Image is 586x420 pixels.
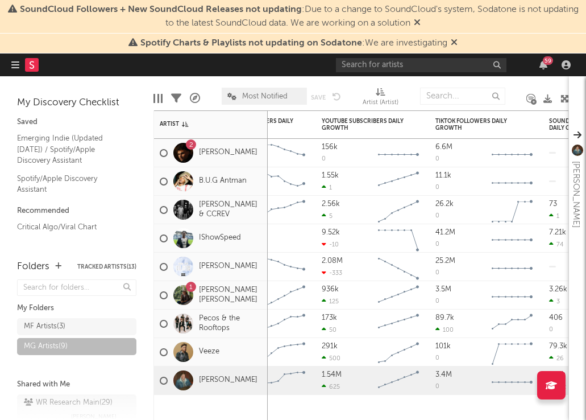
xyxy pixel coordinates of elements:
a: Pecos & the Rooftops [199,314,262,333]
div: 26 [549,355,564,362]
div: 3 [549,298,560,305]
div: 1.54M [322,371,342,378]
svg: Chart title [373,367,424,395]
span: Dismiss [451,39,458,48]
div: 25.2M [435,257,455,265]
svg: Chart title [373,167,424,196]
div: 0 [549,327,553,333]
div: 6.6M [435,143,452,151]
input: Search for folders... [17,279,136,296]
svg: Chart title [487,310,538,338]
div: Filters [171,82,181,115]
div: 59 [543,56,553,65]
a: MG Artists(9) [17,338,136,355]
span: : Due to a change to SoundCloud's system, Sodatone is not updating to the latest SoundCloud data.... [20,5,579,28]
span: SoundCloud Followers + New SoundCloud Releases not updating [20,5,302,14]
div: 79.3k [549,343,567,350]
div: 291k [322,343,338,350]
span: Dismiss [414,19,421,28]
div: WR Research Main ( 29 ) [24,396,113,410]
a: IShowSpeed [199,233,241,243]
div: 3.5M [435,286,451,293]
a: Veeze [199,347,219,357]
a: [PERSON_NAME] [199,262,257,271]
div: 1 [322,184,332,191]
svg: Chart title [373,338,424,367]
a: Emerging Indie A&R List [17,238,125,251]
svg: Chart title [259,253,310,281]
div: A&R Pipeline [190,82,200,115]
div: 0 [435,156,439,162]
div: 0 [435,213,439,219]
div: 0 [322,156,326,162]
a: Spotify/Apple Discovery Assistant [17,172,125,196]
div: My Folders [17,302,136,315]
div: 1 [549,212,559,220]
div: 500 [322,355,340,362]
div: 156k [322,143,338,151]
div: 3.26k [549,286,567,293]
input: Search for artists [336,58,506,72]
div: 89.7k [435,314,454,322]
div: 2.56k [322,200,340,208]
div: 1.55k [322,172,339,179]
button: Tracked Artists(13) [77,264,136,270]
svg: Chart title [373,196,424,224]
svg: Chart title [259,338,310,367]
div: 26.2k [435,200,454,208]
div: [PERSON_NAME] [569,161,583,228]
div: 625 [322,383,340,390]
svg: Chart title [487,367,538,395]
div: 0 [435,184,439,191]
div: 41.2M [435,229,455,236]
button: Save [311,94,326,101]
svg: Chart title [373,310,424,338]
div: 0 [435,355,439,361]
a: Critical Algo/Viral Chart [17,221,125,233]
a: Emerging Indie (Updated [DATE]) / Spotify/Apple Discovery Assistant [17,132,125,167]
a: [PERSON_NAME] [199,148,257,158]
div: TikTok Followers Daily Growth [435,118,521,131]
div: Shared with Me [17,378,136,392]
svg: Chart title [487,196,538,224]
div: Artist (Artist) [363,96,398,110]
div: 74 [549,241,564,248]
div: My Discovery Checklist [17,96,136,110]
div: 11.1k [435,172,451,179]
div: Recommended [17,204,136,218]
div: Artist [160,121,245,127]
div: 125 [322,298,339,305]
svg: Chart title [259,167,310,196]
div: 2.08M [322,257,343,265]
div: Folders [17,260,49,274]
div: Artist (Artist) [363,82,398,115]
span: Most Notified [242,93,288,100]
svg: Chart title [487,253,538,281]
svg: Chart title [487,281,538,310]
div: 173k [322,314,337,322]
div: 3.4M [435,371,452,378]
div: 73 [549,200,557,208]
div: 101k [435,343,451,350]
div: 50 [322,326,336,333]
svg: Chart title [487,338,538,367]
svg: Chart title [259,196,310,224]
svg: Chart title [487,224,538,253]
span: Spotify Charts & Playlists not updating on Sodatone [140,39,362,48]
svg: Chart title [259,139,310,167]
svg: Chart title [487,167,538,196]
span: : We are investigating [140,39,447,48]
div: 406 [549,314,563,322]
svg: Chart title [373,139,424,167]
svg: Chart title [259,310,310,338]
div: -333 [322,269,342,277]
div: 0 [435,270,439,276]
div: 0 [435,241,439,248]
div: Edit Columns [153,82,163,115]
svg: Chart title [373,224,424,253]
div: MF Artists ( 3 ) [24,320,65,333]
div: Saved [17,116,136,129]
div: 7.21k [549,229,566,236]
input: Search... [420,88,505,105]
svg: Chart title [373,281,424,310]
